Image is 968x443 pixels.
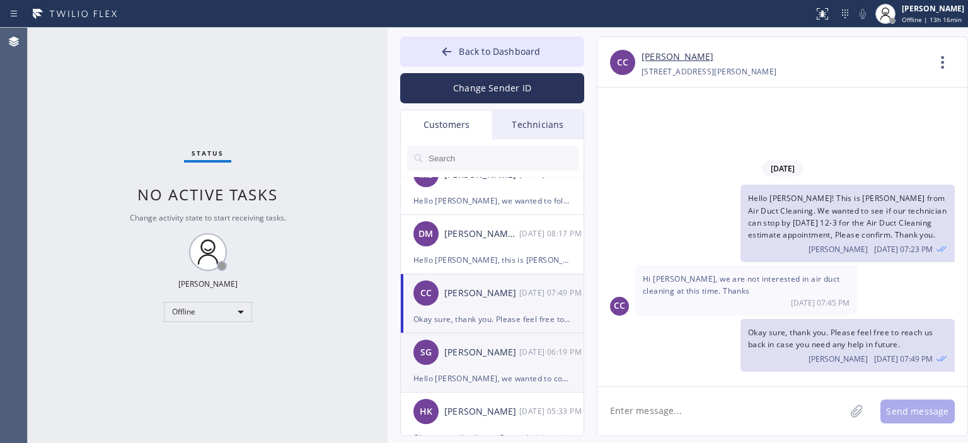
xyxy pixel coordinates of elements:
[635,265,857,315] div: 09/03/2025 9:45 AM
[420,405,432,419] span: HK
[791,297,850,308] span: [DATE] 07:45 PM
[762,161,804,176] span: [DATE]
[642,50,713,64] a: [PERSON_NAME]
[420,286,432,301] span: CC
[519,404,585,418] div: 09/03/2025 9:33 AM
[902,15,962,24] span: Offline | 13h 16min
[874,244,933,255] span: [DATE] 07:23 PM
[400,73,584,103] button: Change Sender ID
[519,345,585,359] div: 09/03/2025 9:19 AM
[420,345,432,360] span: SG
[192,149,224,158] span: Status
[614,299,625,313] span: CC
[809,244,868,255] span: [PERSON_NAME]
[902,3,964,14] div: [PERSON_NAME]
[519,285,585,300] div: 09/03/2025 9:49 AM
[164,302,252,322] div: Offline
[854,5,872,23] button: Mute
[413,371,571,386] div: Hello [PERSON_NAME], we wanted to confirm our appointment [DATE] and 954 E Topeka and let you kno...
[427,146,579,171] input: Search
[178,279,238,289] div: [PERSON_NAME]
[444,286,519,301] div: [PERSON_NAME]
[643,273,839,296] span: Hi [PERSON_NAME], we are not interested in air duct cleaning at this time. Thanks
[748,327,933,350] span: Okay sure, thank you. Please feel free to reach us back in case you need any help in future.
[413,253,571,267] div: Hello [PERSON_NAME], this is [PERSON_NAME] from Air Duct Cleaning, We wanted to confirm your appo...
[444,345,519,360] div: [PERSON_NAME]
[413,312,571,326] div: Okay sure, thank you. Please feel free to reach us back in case you need any help in future.
[401,110,492,139] div: Customers
[413,193,571,208] div: Hello [PERSON_NAME], we wanted to follow up on Air Ducts Reseal or Replacement estimates and see ...
[809,354,868,364] span: [PERSON_NAME]
[492,110,584,139] div: Technicians
[642,64,777,79] div: [STREET_ADDRESS][PERSON_NAME]
[874,354,933,364] span: [DATE] 07:49 PM
[418,227,433,241] span: DM
[459,45,540,57] span: Back to Dashboard
[617,55,628,70] span: CC
[130,212,286,223] span: Change activity state to start receiving tasks.
[748,193,947,240] span: Hello [PERSON_NAME]! This is [PERSON_NAME] from Air Duct Cleaning. We wanted to see if our techni...
[400,37,584,67] button: Back to Dashboard
[740,319,955,372] div: 09/03/2025 9:49 AM
[740,185,955,262] div: 09/03/2025 9:23 AM
[880,400,955,423] button: Send message
[137,184,278,205] span: No active tasks
[444,405,519,419] div: [PERSON_NAME]
[444,227,519,241] div: [PERSON_NAME] Mr
[519,226,585,241] div: 09/03/2025 9:17 AM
